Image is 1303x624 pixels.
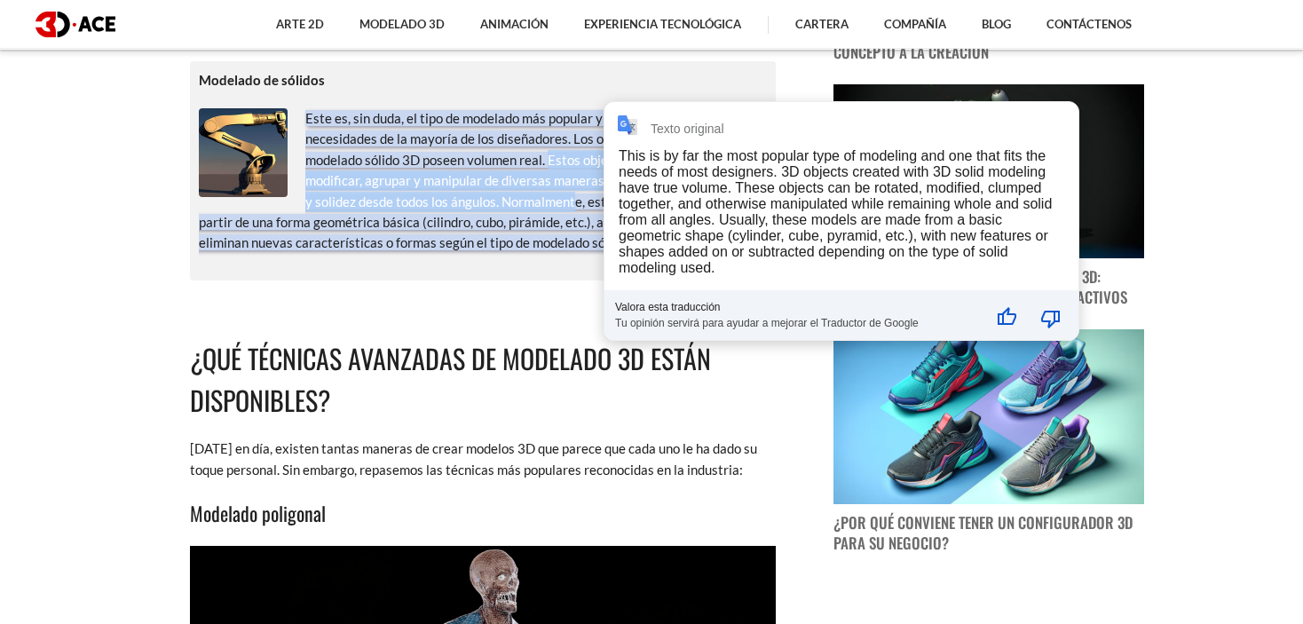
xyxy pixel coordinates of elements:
[833,84,1144,259] img: imagen de publicación de blog
[833,84,1144,309] a: imagen de publicación de blog Guía para el modelado de personajes 3D: Creación de personajes digi...
[833,329,1144,504] img: imagen de publicación de blog
[833,511,1133,554] font: ¿Por qué conviene tener un configurador 3D para su negocio?
[1030,296,1072,338] button: Mala traducción
[190,440,757,477] font: [DATE] en día, existen tantas maneras de crear modelos 3D que parece que cada uno le ha dado su t...
[199,110,765,250] font: Este es, sin duda, el tipo de modelado más popular y el que mejor se adapta a las necesidades de ...
[615,313,980,329] div: Tu opinión servirá para ayudar a mejorar el Traductor de Google
[651,122,724,136] div: Texto original
[199,72,325,88] font: Modelado de sólidos
[190,338,711,420] font: ¿Qué técnicas avanzadas de modelado 3D están disponibles?
[615,301,980,313] div: Valora esta traducción
[199,108,288,197] img: Modelado de sólidos 3D
[619,148,1052,275] div: This is by far the most popular type of modeling and one that fits the needs of most designers. 3...
[833,329,1144,554] a: imagen de publicación de blog ¿Por qué conviene tener un configurador 3D para su negocio?
[190,499,326,527] font: Modelado poligonal
[985,296,1028,338] button: Buena traducción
